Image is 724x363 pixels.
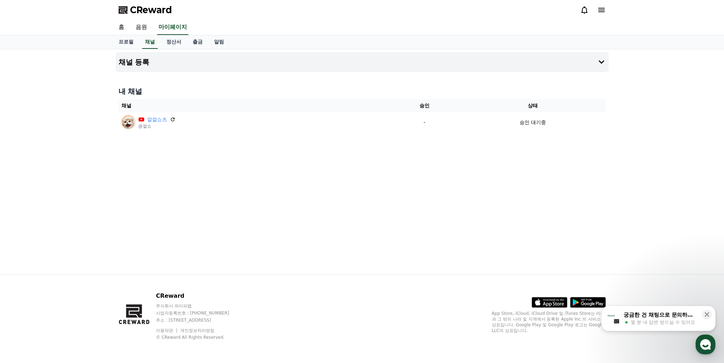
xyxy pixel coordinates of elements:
[121,115,136,129] img: 깔깔쇼츠
[156,292,243,300] p: CReward
[113,20,130,35] a: 홈
[156,328,178,333] a: 이용약관
[187,35,208,49] a: 출금
[492,311,606,333] p: App Store, iCloud, iCloud Drive 및 iTunes Store는 미국과 그 밖의 나라 및 지역에서 등록된 Apple Inc.의 서비스 상표입니다. Goo...
[119,58,150,66] h4: 채널 등록
[157,20,188,35] a: 마이페이지
[460,99,605,112] th: 상태
[113,35,139,49] a: 프로필
[161,35,187,49] a: 정산서
[156,334,243,340] p: © CReward All Rights Reserved.
[156,303,243,309] p: 주식회사 와이피랩
[116,52,609,72] button: 채널 등록
[130,20,153,35] a: 음원
[147,116,167,123] a: 깔깔쇼츠
[180,328,214,333] a: 개인정보처리방침
[520,119,546,126] p: 승인 대기중
[156,310,243,316] p: 사업자등록번호 : [PHONE_NUMBER]
[389,99,460,112] th: 승인
[119,86,606,96] h4: 내 채널
[142,35,158,49] a: 채널
[139,123,176,129] p: @깔쇼
[119,99,389,112] th: 채널
[392,119,457,126] p: -
[156,317,243,323] p: 주소 : [STREET_ADDRESS]
[130,4,172,16] span: CReward
[208,35,230,49] a: 알림
[119,4,172,16] a: CReward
